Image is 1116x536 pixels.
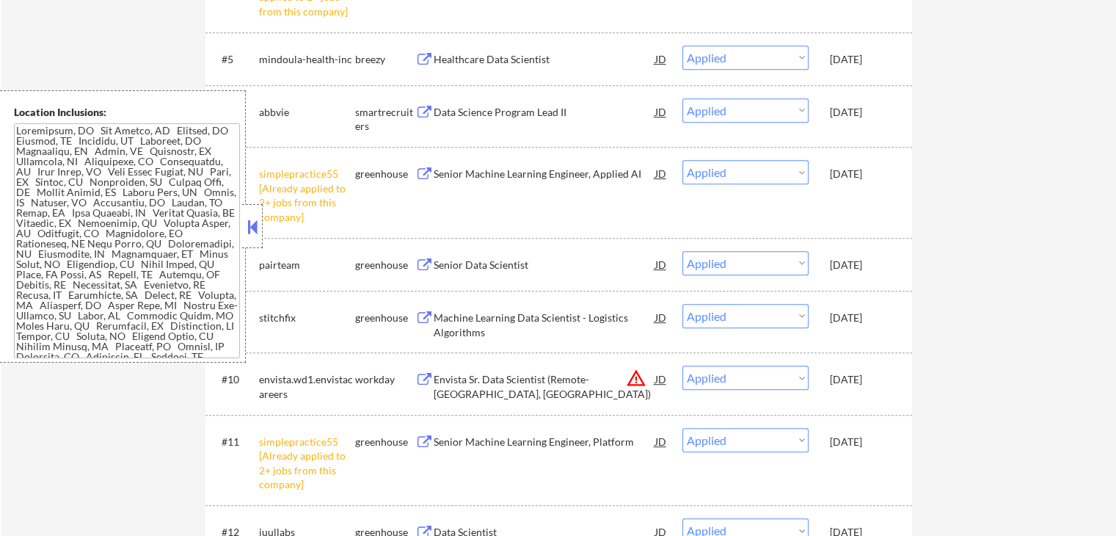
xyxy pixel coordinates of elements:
div: simplepractice55 [Already applied to 2+ jobs from this company] [259,435,355,492]
div: JD [654,46,668,72]
div: Location Inclusions: [14,105,240,120]
div: greenhouse [355,435,415,449]
div: pairteam [259,258,355,272]
button: warning_amber [626,368,646,388]
div: Senior Machine Learning Engineer, Applied AI [434,167,655,181]
div: simplepractice55 [Already applied to 2+ jobs from this company] [259,167,355,224]
div: [DATE] [830,372,894,387]
div: greenhouse [355,258,415,272]
div: JD [654,251,668,278]
div: JD [654,98,668,125]
div: [DATE] [830,435,894,449]
div: #10 [222,372,247,387]
div: JD [654,160,668,186]
div: JD [654,304,668,330]
div: greenhouse [355,167,415,181]
div: JD [654,428,668,454]
div: [DATE] [830,167,894,181]
div: Healthcare Data Scientist [434,52,655,67]
div: [DATE] [830,258,894,272]
div: [DATE] [830,52,894,67]
div: envista.wd1.envistacareers [259,372,355,401]
div: JD [654,366,668,392]
div: mindoula-health-inc [259,52,355,67]
div: stitchfix [259,311,355,325]
div: Envista Sr. Data Scientist (Remote-[GEOGRAPHIC_DATA], [GEOGRAPHIC_DATA]) [434,372,655,401]
div: Data Science Program Lead II [434,105,655,120]
div: Senior Data Scientist [434,258,655,272]
div: #11 [222,435,247,449]
div: [DATE] [830,105,894,120]
div: breezy [355,52,415,67]
div: Senior Machine Learning Engineer, Platform [434,435,655,449]
div: greenhouse [355,311,415,325]
div: [DATE] [830,311,894,325]
div: smartrecruiters [355,105,415,134]
div: workday [355,372,415,387]
div: #5 [222,52,247,67]
div: Machine Learning Data Scientist - Logistics Algorithms [434,311,655,339]
div: abbvie [259,105,355,120]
